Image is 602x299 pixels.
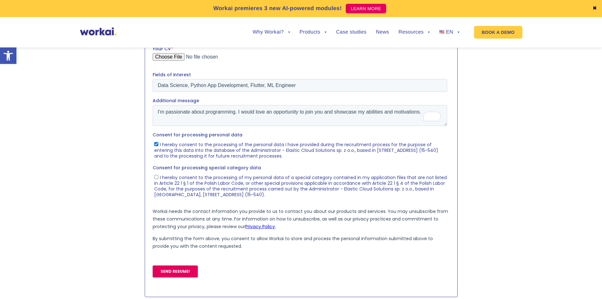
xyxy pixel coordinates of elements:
[336,30,366,35] a: Case studies
[376,30,389,35] a: News
[213,4,342,13] p: Workai premieres 3 new AI-powered modules!
[398,30,430,35] a: Resources
[252,30,290,35] a: Why Workai?
[346,4,386,13] a: LEARN MORE
[446,29,453,35] span: EN
[300,30,327,35] a: Products
[593,6,597,11] a: ✖
[474,26,522,39] a: BOOK A DEMO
